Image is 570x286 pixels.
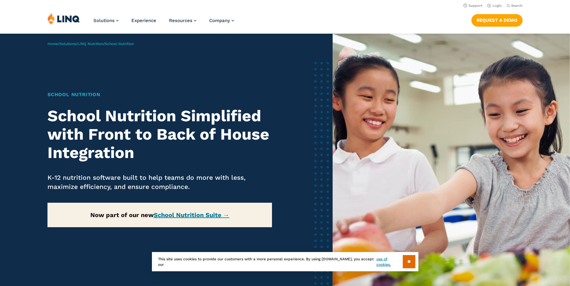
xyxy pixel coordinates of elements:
a: School Nutrition Suite → [154,211,229,219]
a: Company [209,18,234,23]
a: Resources [169,18,196,23]
a: Solutions [93,18,119,23]
a: Login [487,4,502,8]
button: Open Search Bar [507,3,523,8]
a: Support [463,4,482,8]
nav: Button Navigation [471,13,523,26]
img: LINQ | K‑12 Software [47,13,80,24]
a: Home [47,42,58,46]
a: Request a Demo [471,14,523,26]
span: Search [511,4,523,8]
h1: School Nutrition [47,91,272,98]
span: School Nutrition [105,42,134,46]
nav: Primary Navigation [93,13,234,33]
a: Solutions [59,42,76,46]
p: K-12 nutrition software built to help teams do more with less, maximize efficiency, and ensure co... [47,173,272,191]
span: / / / [47,42,134,46]
a: use of cookies. [376,256,402,267]
div: This site uses cookies to provide our customers with a more personal experience. By using [DOMAIN... [152,252,418,271]
a: Experience [131,18,156,23]
span: Solutions [93,18,115,23]
h2: School Nutrition Simplified with Front to Back of House Integration [47,107,272,162]
span: Resources [169,18,192,23]
strong: Now part of our new [90,211,229,219]
a: LINQ Nutrition [77,42,103,46]
span: Company [209,18,230,23]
